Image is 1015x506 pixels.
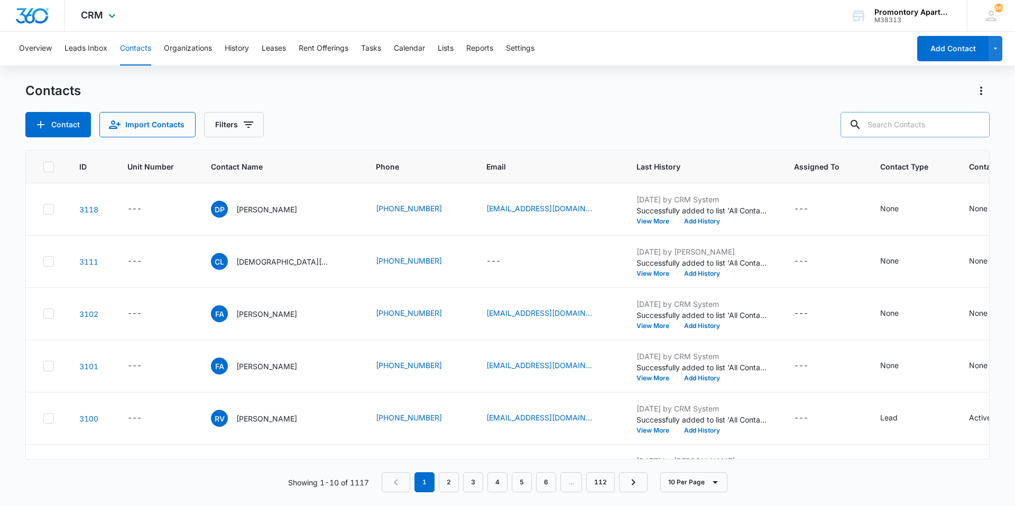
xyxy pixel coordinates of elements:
a: [EMAIL_ADDRESS][DOMAIN_NAME] [486,412,592,423]
div: Email - cizcogc81@icloud.com - Select to Edit Field [486,307,611,320]
a: [EMAIL_ADDRESS][DOMAIN_NAME] [486,307,592,318]
p: [DATE] by [PERSON_NAME] [636,455,769,466]
div: Email - denise181518@gmail.com - Select to Edit Field [486,203,611,215]
div: Unit Number - - Select to Edit Field [127,360,161,372]
div: Contact Name - Francisco Arellano - Select to Edit Field [211,358,316,374]
button: Overview [19,32,52,65]
div: Assigned To - - Select to Edit Field [794,255,827,268]
a: [PHONE_NUMBER] [376,255,442,266]
span: Last History [636,161,753,172]
div: Email - - Select to Edit Field [486,255,520,268]
button: View More [636,218,677,224]
a: [EMAIL_ADDRESS][DOMAIN_NAME] [486,360,592,371]
div: Active Lead [969,412,1011,423]
div: Phone - 9702159880 - Select to Edit Field [376,307,461,320]
p: Successfully added to list 'All Contacts'. [636,310,769,321]
a: Next Page [619,472,648,492]
div: Assigned To - - Select to Edit Field [794,360,827,372]
div: Contact Type - None - Select to Edit Field [880,203,918,215]
div: --- [127,255,142,268]
span: Unit Number [127,161,186,172]
div: None [969,360,988,371]
span: CL [211,253,228,270]
div: Assigned To - - Select to Edit Field [794,412,827,425]
a: Page 2 [439,472,459,492]
div: Contact Type - None - Select to Edit Field [880,307,918,320]
a: Page 3 [463,472,483,492]
button: Organizations [164,32,212,65]
p: [DEMOGRAPHIC_DATA][PERSON_NAME] [PERSON_NAME] [236,256,331,267]
p: [PERSON_NAME] [236,413,297,424]
div: None [969,255,988,266]
h1: Contacts [25,83,81,99]
nav: Pagination [382,472,648,492]
em: 1 [414,472,435,492]
div: account name [874,8,952,16]
button: Add History [677,375,727,381]
div: Phone - 9702159880 - Select to Edit Field [376,360,461,372]
button: Add Contact [917,36,989,61]
div: None [880,203,899,214]
div: account id [874,16,952,24]
a: Navigate to contact details page for Christian Lopez Rylie Ingram [79,257,98,266]
p: [DATE] by [PERSON_NAME] [636,246,769,257]
a: [PHONE_NUMBER] [376,203,442,214]
button: Reports [466,32,493,65]
div: Unit Number - - Select to Edit Field [127,412,161,425]
div: --- [794,412,808,425]
div: Email - cizcogc81@icloud.com - Select to Edit Field [486,360,611,372]
div: Contact Status - None - Select to Edit Field [969,307,1007,320]
span: Contact Name [211,161,335,172]
a: Page 6 [536,472,556,492]
span: Email [486,161,596,172]
div: Contact Type - None - Select to Edit Field [880,255,918,268]
div: None [880,255,899,266]
button: View More [636,323,677,329]
p: Successfully added to list 'All Contacts'. [636,257,769,268]
div: Unit Number - - Select to Edit Field [127,203,161,215]
div: --- [794,307,808,320]
div: --- [127,203,142,215]
span: FA [211,358,228,374]
p: Successfully added to list 'All Contacts'. [636,362,769,373]
button: History [225,32,249,65]
p: Successfully added to list 'All Contacts'. [636,414,769,425]
a: Page 112 [586,472,615,492]
div: notifications count [994,4,1003,12]
span: CRM [81,10,103,21]
div: Assigned To - - Select to Edit Field [794,203,827,215]
button: Leads Inbox [64,32,107,65]
a: [PHONE_NUMBER] [376,307,442,318]
button: Contacts [120,32,151,65]
button: Leases [262,32,286,65]
p: [PERSON_NAME] [236,361,297,372]
div: Assigned To - - Select to Edit Field [794,307,827,320]
span: 86 [994,4,1003,12]
p: Showing 1-10 of 1117 [288,477,369,488]
button: Filters [204,112,264,137]
div: --- [794,360,808,372]
button: Tasks [361,32,381,65]
p: [DATE] by CRM System [636,351,769,362]
span: ID [79,161,87,172]
button: Rent Offerings [299,32,348,65]
button: Import Contacts [99,112,196,137]
div: Unit Number - - Select to Edit Field [127,307,161,320]
div: None [969,307,988,318]
button: Lists [438,32,454,65]
p: [PERSON_NAME] [236,308,297,320]
div: --- [127,307,142,320]
a: Page 4 [487,472,508,492]
div: Contact Type - None - Select to Edit Field [880,360,918,372]
span: RV [211,410,228,427]
button: View More [636,375,677,381]
button: View More [636,427,677,434]
p: [PERSON_NAME] [236,204,297,215]
p: [DATE] by CRM System [636,403,769,414]
p: [DATE] by CRM System [636,194,769,205]
span: FA [211,305,228,322]
div: Phone - 9704664372 - Select to Edit Field [376,255,461,268]
button: Actions [973,82,990,99]
div: None [969,203,988,214]
div: None [880,360,899,371]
